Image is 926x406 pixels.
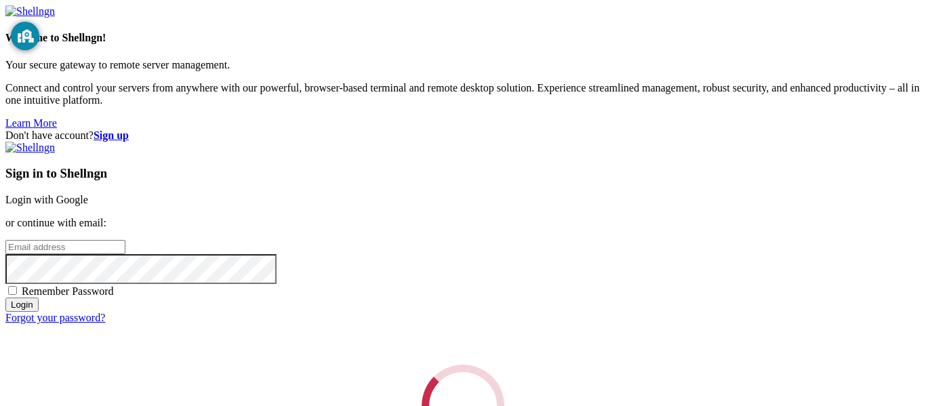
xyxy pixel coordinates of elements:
img: Shellngn [5,5,55,18]
input: Remember Password [8,286,17,295]
a: Sign up [94,129,129,141]
h4: Welcome to Shellngn! [5,32,921,44]
p: Your secure gateway to remote server management. [5,59,921,71]
a: Forgot your password? [5,312,105,323]
span: Remember Password [22,285,114,297]
h3: Sign in to Shellngn [5,166,921,181]
button: GoGuardian Privacy Information [11,22,39,50]
p: Connect and control your servers from anywhere with our powerful, browser-based terminal and remo... [5,82,921,106]
input: Login [5,298,39,312]
input: Email address [5,240,125,254]
div: Don't have account? [5,129,921,142]
a: Login with Google [5,194,88,205]
img: Shellngn [5,142,55,154]
p: or continue with email: [5,217,921,229]
a: Learn More [5,117,57,129]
